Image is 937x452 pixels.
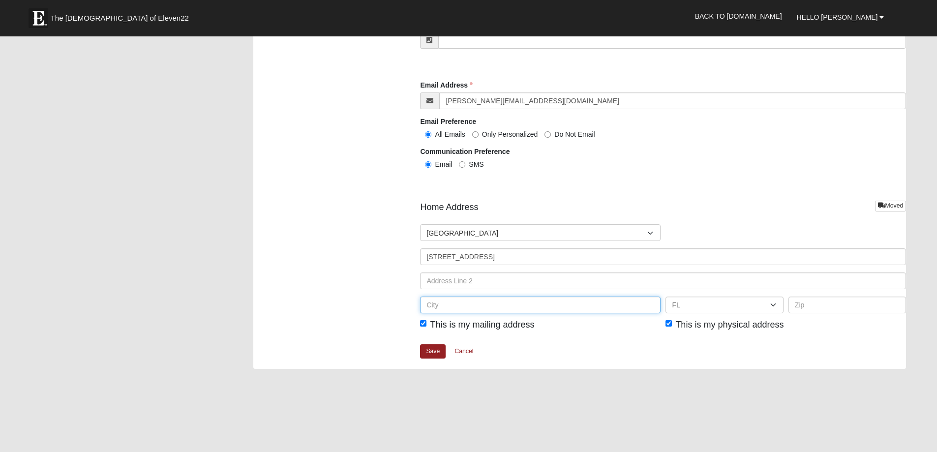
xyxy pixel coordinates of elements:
label: Email Address [420,80,473,90]
a: Back to [DOMAIN_NAME] [688,4,789,29]
span: The [DEMOGRAPHIC_DATA] of Eleven22 [51,13,189,23]
a: Cancel [448,344,480,359]
span: All Emails [435,130,465,138]
span: This is my physical address [675,320,784,330]
a: Save [420,344,446,359]
input: SMS [459,161,465,168]
span: Email [435,160,452,168]
a: The [DEMOGRAPHIC_DATA] of Eleven22 [24,3,220,28]
input: City [420,297,661,313]
input: This is my mailing address [420,320,426,327]
span: This is my mailing address [430,320,534,330]
input: Email [425,161,431,168]
label: Email Preference [420,117,476,126]
span: Do Not Email [554,130,595,138]
label: Communication Preference [420,147,510,156]
span: Only Personalized [482,130,538,138]
span: SMS [469,160,484,168]
input: Only Personalized [472,131,479,138]
input: Address Line 2 [420,272,906,289]
input: Zip [788,297,906,313]
img: Eleven22 logo [29,8,48,28]
input: All Emails [425,131,431,138]
a: Moved [875,201,907,211]
span: Home Address [420,201,478,214]
span: Hello [PERSON_NAME] [797,13,878,21]
span: [GEOGRAPHIC_DATA] [426,225,647,241]
input: This is my physical address [665,320,672,327]
input: Address Line 1 [420,248,906,265]
a: Hello [PERSON_NAME] [789,5,892,30]
input: Do Not Email [544,131,551,138]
